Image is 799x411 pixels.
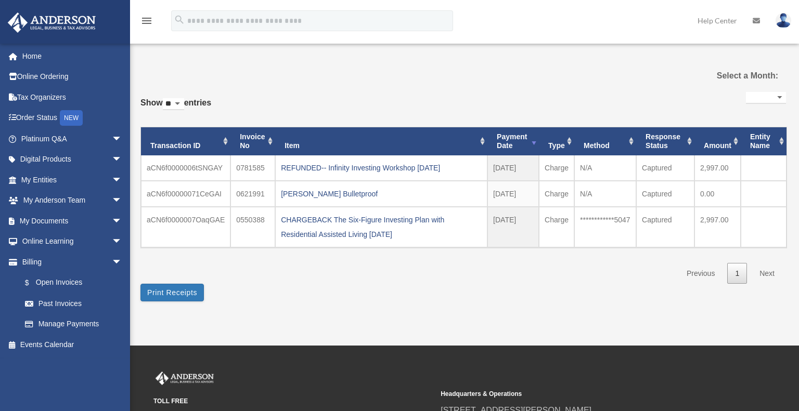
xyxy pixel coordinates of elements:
label: Select a Month: [686,69,778,83]
th: Transaction ID: activate to sort column ascending [141,127,230,155]
td: Charge [539,155,574,181]
i: search [174,14,185,25]
a: My Anderson Teamarrow_drop_down [7,190,138,211]
a: My Entitiesarrow_drop_down [7,169,138,190]
button: Print Receipts [140,284,204,301]
a: 1 [727,263,747,284]
td: Captured [636,155,694,181]
img: Anderson Advisors Platinum Portal [153,372,216,385]
span: arrow_drop_down [112,251,133,273]
span: arrow_drop_down [112,210,133,232]
a: Billingarrow_drop_down [7,251,138,272]
a: menu [140,18,153,27]
td: N/A [574,181,636,207]
td: Charge [539,207,574,247]
span: arrow_drop_down [112,128,133,150]
a: Online Ordering [7,67,138,87]
div: REFUNDED-- Infinity Investing Workshop [DATE] [281,161,482,175]
td: 0.00 [694,181,741,207]
a: Next [752,263,782,284]
td: 2,997.00 [694,155,741,181]
a: Past Invoices [15,293,133,314]
td: 2,997.00 [694,207,741,247]
span: arrow_drop_down [112,169,133,191]
th: Type: activate to sort column ascending [539,127,574,155]
td: 0550388 [230,207,275,247]
div: [PERSON_NAME] Bulletproof [281,187,482,201]
th: Method: activate to sort column ascending [574,127,636,155]
td: Charge [539,181,574,207]
div: NEW [60,110,83,126]
td: [DATE] [487,155,539,181]
th: Invoice No: activate to sort column ascending [230,127,275,155]
img: Anderson Advisors Platinum Portal [5,12,99,33]
th: Item: activate to sort column ascending [275,127,487,155]
a: Manage Payments [15,314,138,335]
td: 0621991 [230,181,275,207]
a: Events Calendar [7,334,138,355]
a: Platinum Q&Aarrow_drop_down [7,128,138,149]
small: TOLL FREE [153,396,433,407]
td: Captured [636,181,694,207]
a: Online Learningarrow_drop_down [7,231,138,252]
div: CHARGEBACK The Six-Figure Investing Plan with Residential Assisted Living [DATE] [281,213,482,242]
a: Home [7,46,138,67]
td: [DATE] [487,181,539,207]
td: aCN6f0000007OaqGAE [141,207,230,247]
td: aCN6f0000006tSNGAY [141,155,230,181]
th: Entity Name: activate to sort column ascending [741,127,787,155]
a: Previous [679,263,723,284]
th: Response Status: activate to sort column ascending [636,127,694,155]
td: aCN6f00000071CeGAI [141,181,230,207]
a: Tax Organizers [7,87,138,108]
select: Showentries [163,98,184,110]
span: arrow_drop_down [112,190,133,211]
a: My Documentsarrow_drop_down [7,210,138,231]
span: arrow_drop_down [112,149,133,170]
td: N/A [574,155,636,181]
a: $Open Invoices [15,272,138,294]
a: Order StatusNEW [7,108,138,129]
td: 0781585 [230,155,275,181]
th: Payment Date: activate to sort column ascending [487,127,539,155]
td: Captured [636,207,694,247]
i: menu [140,15,153,27]
a: Digital Productsarrow_drop_down [7,149,138,170]
label: Show entries [140,96,211,121]
span: arrow_drop_down [112,231,133,253]
img: User Pic [776,13,791,28]
span: $ [31,276,36,289]
td: [DATE] [487,207,539,247]
th: Amount: activate to sort column ascending [694,127,741,155]
small: Headquarters & Operations [441,389,720,400]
